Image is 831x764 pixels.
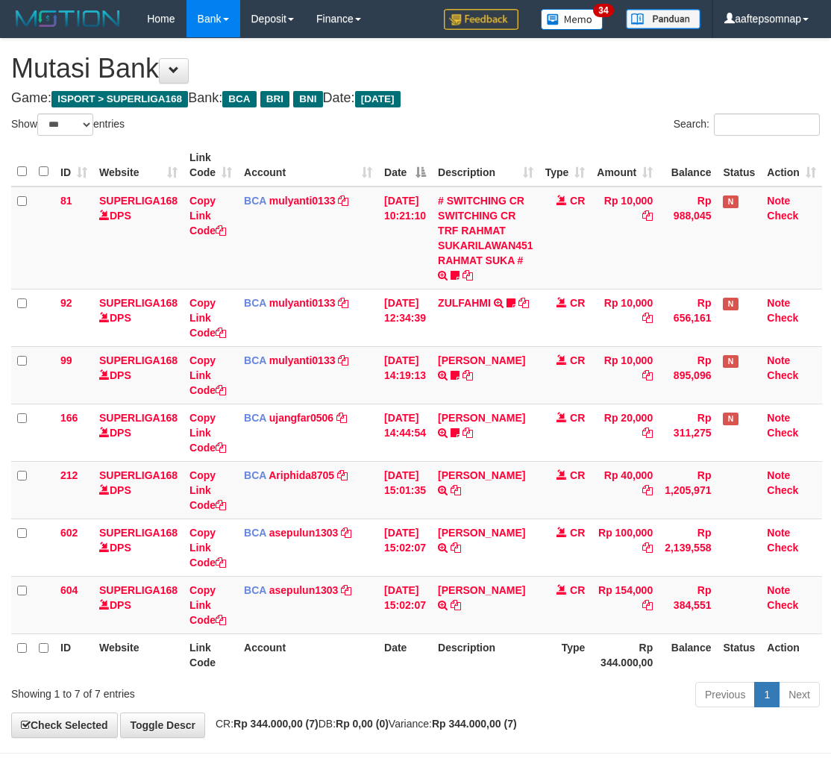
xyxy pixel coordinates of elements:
span: 99 [60,354,72,366]
a: Copy SUGIARTO ZAINAL to clipboard [451,542,461,554]
th: Balance [659,633,717,676]
a: Copy Rp 100,000 to clipboard [642,542,653,554]
td: [DATE] 14:19:13 [378,346,432,404]
th: Status [717,144,761,187]
div: Showing 1 to 7 of 7 entries [11,680,335,701]
a: Copy ujangfar0506 to clipboard [336,412,347,424]
a: Previous [695,682,755,707]
a: Check [767,312,798,324]
td: [DATE] 10:21:10 [378,187,432,289]
img: Feedback.jpg [444,9,518,30]
th: Type: activate to sort column ascending [539,144,592,187]
img: panduan.png [626,9,700,29]
span: 81 [60,195,72,207]
th: Link Code: activate to sort column ascending [184,144,238,187]
a: Note [767,195,790,207]
span: 602 [60,527,78,539]
h4: Game: Bank: Date: [11,91,820,106]
a: Copy ARIF YULIANTO to clipboard [451,484,461,496]
td: [DATE] 12:34:39 [378,289,432,346]
a: Check [767,427,798,439]
th: Status [717,633,761,676]
a: Note [767,584,790,596]
a: Copy mulyanti0133 to clipboard [338,297,348,309]
a: SUPERLIGA168 [99,297,178,309]
a: Copy Link Code [189,584,226,626]
strong: Rp 0,00 (0) [336,718,389,730]
td: Rp 100,000 [591,519,659,576]
th: Website [93,633,184,676]
span: CR [570,412,585,424]
span: BCA [244,527,266,539]
span: 604 [60,584,78,596]
a: 1 [754,682,780,707]
td: DPS [93,289,184,346]
a: Copy Rp 10,000 to clipboard [642,210,653,222]
strong: Rp 344.000,00 (7) [432,718,517,730]
a: Check [767,369,798,381]
a: Copy Link Code [189,469,226,511]
a: Note [767,354,790,366]
span: CR [570,354,585,366]
a: Next [779,682,820,707]
td: [DATE] 15:02:07 [378,576,432,633]
a: Copy Link Code [189,195,226,237]
th: Description: activate to sort column ascending [432,144,539,187]
a: Check Selected [11,713,118,738]
td: Rp 895,096 [659,346,717,404]
select: Showentries [37,113,93,136]
input: Search: [714,113,820,136]
img: Button%20Memo.svg [541,9,603,30]
a: Copy Rp 10,000 to clipboard [642,369,653,381]
td: Rp 40,000 [591,461,659,519]
a: Copy asepulun1303 to clipboard [341,584,351,596]
th: Account [238,633,378,676]
td: DPS [93,461,184,519]
th: ID: activate to sort column ascending [54,144,93,187]
a: Copy ZULFAHMI to clipboard [518,297,529,309]
span: CR [570,469,585,481]
td: Rp 20,000 [591,404,659,461]
span: Has Note [723,355,738,368]
a: Copy # SWITCHING CR SWITCHING CR TRF RAHMAT SUKARILAWAN451 RAHMAT SUKA # to clipboard [462,269,473,281]
td: Rp 2,139,558 [659,519,717,576]
span: Has Note [723,413,738,425]
span: BNI [293,91,322,107]
td: Rp 1,205,971 [659,461,717,519]
a: SUPERLIGA168 [99,527,178,539]
a: Copy ZAENAL ABIDIN to clipboard [451,599,461,611]
th: Website: activate to sort column ascending [93,144,184,187]
a: Ariphida8705 [269,469,334,481]
span: ISPORT > SUPERLIGA168 [51,91,188,107]
span: CR [570,297,585,309]
a: [PERSON_NAME] [438,354,525,366]
span: BCA [222,91,256,107]
a: Copy Link Code [189,354,226,396]
td: [DATE] 15:01:35 [378,461,432,519]
a: SUPERLIGA168 [99,195,178,207]
td: [DATE] 14:44:54 [378,404,432,461]
a: mulyanti0133 [269,297,336,309]
th: Action [761,633,822,676]
a: [PERSON_NAME] [438,527,525,539]
a: Check [767,599,798,611]
span: CR [570,195,585,207]
td: Rp 10,000 [591,346,659,404]
span: CR: DB: Variance: [208,718,517,730]
a: Note [767,412,790,424]
a: Copy mulyanti0133 to clipboard [338,354,348,366]
td: Rp 656,161 [659,289,717,346]
th: ID [54,633,93,676]
a: # SWITCHING CR SWITCHING CR TRF RAHMAT SUKARILAWAN451 RAHMAT SUKA # [438,195,533,266]
span: BCA [244,412,266,424]
a: Copy Rp 10,000 to clipboard [642,312,653,324]
span: 34 [593,4,613,17]
a: [PERSON_NAME] [438,584,525,596]
strong: Rp 344.000,00 (7) [233,718,319,730]
span: Has Note [723,195,738,208]
a: Toggle Descr [120,713,205,738]
a: SUPERLIGA168 [99,584,178,596]
th: Rp 344.000,00 [591,633,659,676]
span: Has Note [723,298,738,310]
td: DPS [93,187,184,289]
